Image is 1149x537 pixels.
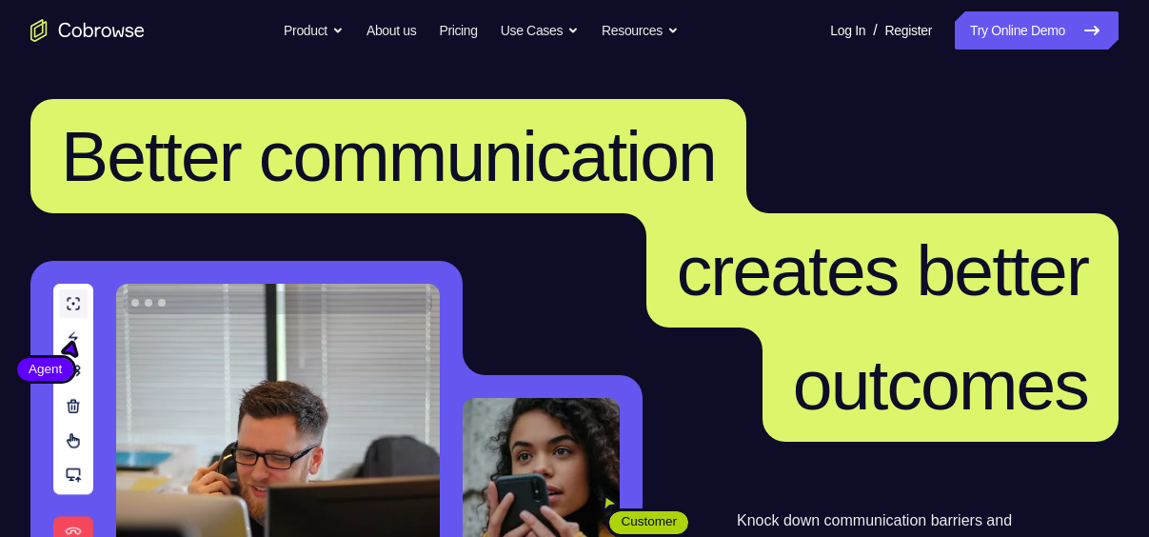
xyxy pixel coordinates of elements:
[677,230,1088,310] span: creates better
[873,19,877,42] span: /
[439,11,477,50] a: Pricing
[501,11,579,50] button: Use Cases
[793,345,1088,425] span: outcomes
[830,11,865,50] a: Log In
[885,11,932,50] a: Register
[602,11,679,50] button: Resources
[955,11,1119,50] a: Try Online Demo
[61,116,716,196] span: Better communication
[366,11,416,50] a: About us
[284,11,344,50] button: Product
[30,19,145,42] a: Go to the home page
